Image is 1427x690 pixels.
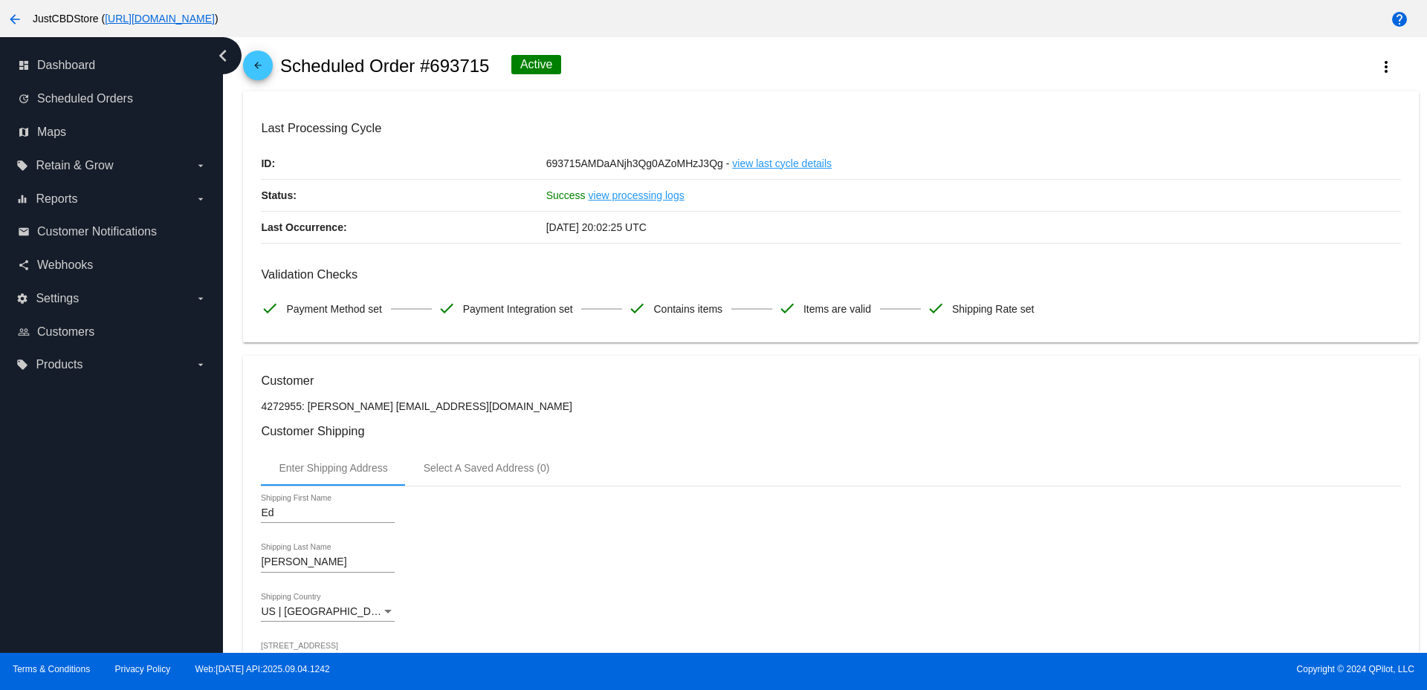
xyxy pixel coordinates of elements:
mat-icon: check [628,299,646,317]
i: chevron_left [211,44,235,68]
i: dashboard [18,59,30,71]
div: Select A Saved Address (0) [424,462,550,474]
p: Status: [261,180,546,211]
i: arrow_drop_down [195,193,207,205]
i: local_offer [16,160,28,172]
a: email Customer Notifications [18,220,207,244]
mat-icon: check [927,299,945,317]
i: settings [16,293,28,305]
span: Maps [37,126,66,139]
i: arrow_drop_down [195,293,207,305]
span: US | [GEOGRAPHIC_DATA] [261,605,392,617]
span: Copyright © 2024 QPilot, LLC [726,664,1414,674]
span: [DATE] 20:02:25 UTC [546,221,647,233]
div: Active [511,55,562,74]
span: Scheduled Orders [37,92,133,105]
i: arrow_drop_down [195,359,207,371]
i: email [18,226,30,238]
a: update Scheduled Orders [18,87,207,111]
h2: Scheduled Order #693715 [280,56,490,77]
span: Reports [36,192,77,206]
a: map Maps [18,120,207,144]
span: Webhooks [37,258,93,272]
a: Terms & Conditions [13,664,90,674]
i: update [18,93,30,105]
span: Dashboard [37,59,95,72]
span: 693715AMDaANjh3Qg0AZoMHzJ3Qg - [546,157,730,169]
i: map [18,126,30,138]
a: dashboard Dashboard [18,53,207,77]
mat-icon: check [778,299,796,317]
span: Settings [36,292,79,305]
p: 4272955: [PERSON_NAME] [EMAIL_ADDRESS][DOMAIN_NAME] [261,400,1400,412]
h3: Customer Shipping [261,424,1400,438]
mat-icon: check [438,299,456,317]
a: view processing logs [589,180,685,211]
mat-icon: help [1391,10,1408,28]
span: Success [546,189,586,201]
h3: Validation Checks [261,267,1400,281]
h3: Last Processing Cycle [261,121,1400,135]
a: Privacy Policy [115,664,171,674]
input: Shipping Last Name [261,556,395,568]
span: Contains items [653,293,722,325]
mat-icon: check [261,299,279,317]
span: Products [36,358,82,371]
mat-icon: arrow_back [6,10,24,28]
a: people_outline Customers [18,320,207,344]
span: Payment Method set [286,293,381,325]
h3: Customer [261,374,1400,388]
i: share [18,259,30,271]
span: Customer Notifications [37,225,157,238]
span: Shipping Rate set [952,293,1035,325]
i: people_outline [18,326,30,338]
div: Enter Shipping Address [279,462,387,474]
i: arrow_drop_down [195,160,207,172]
p: Last Occurrence: [261,212,546,243]
span: Retain & Grow [36,159,113,172]
mat-icon: arrow_back [249,60,267,78]
a: share Webhooks [18,253,207,277]
p: ID: [261,148,546,179]
mat-select: Shipping Country [261,606,395,618]
a: [URL][DOMAIN_NAME] [105,13,215,25]
i: local_offer [16,359,28,371]
span: Items are valid [803,293,871,325]
mat-icon: more_vert [1377,58,1395,76]
span: Customers [37,325,94,339]
input: Shipping First Name [261,507,395,519]
a: view last cycle details [732,148,832,179]
i: equalizer [16,193,28,205]
span: JustCBDStore ( ) [33,13,219,25]
span: Payment Integration set [463,293,573,325]
a: Web:[DATE] API:2025.09.04.1242 [195,664,330,674]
